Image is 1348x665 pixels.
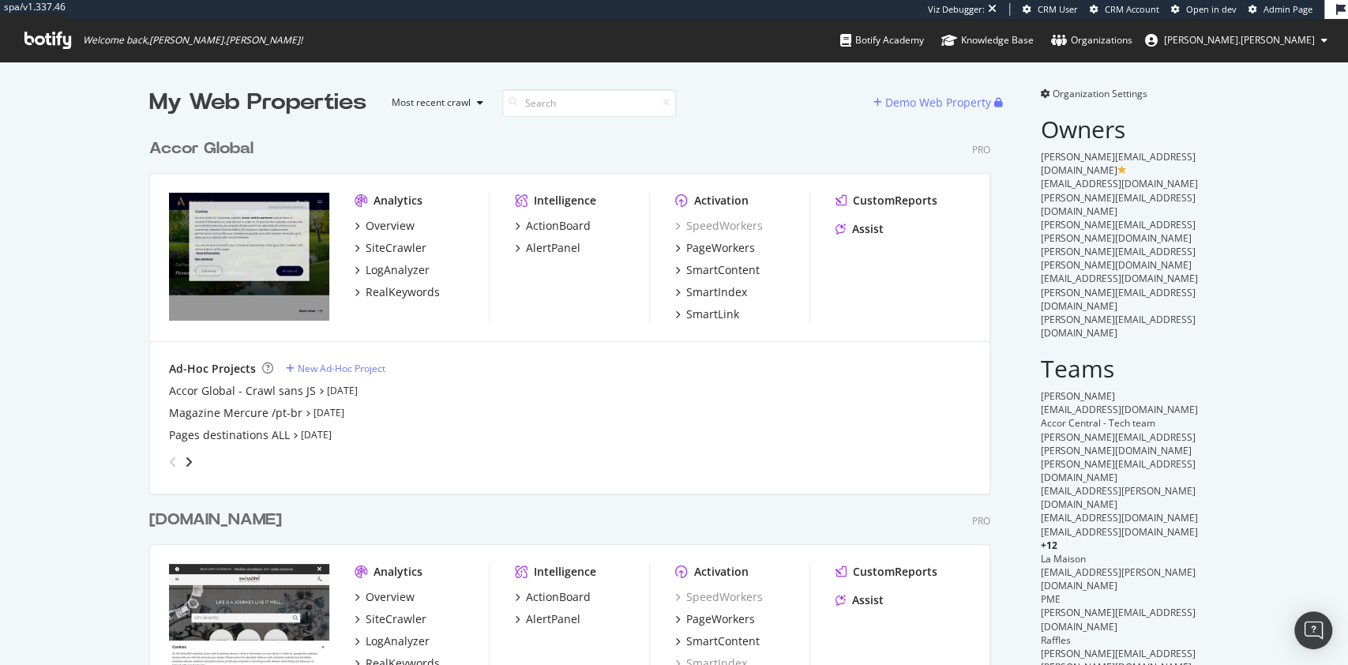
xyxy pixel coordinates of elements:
[675,262,760,278] a: SmartContent
[355,633,430,649] a: LogAnalyzer
[169,405,302,421] a: Magazine Mercure /pt-br
[675,633,760,649] a: SmartContent
[1105,3,1159,15] span: CRM Account
[686,611,755,627] div: PageWorkers
[835,564,937,580] a: CustomReports
[169,383,316,399] a: Accor Global - Crawl sans JS
[169,193,329,321] img: all.accor.com
[534,564,596,580] div: Intelligence
[1041,552,1200,565] div: La Maison
[840,19,924,62] a: Botify Academy
[1041,525,1198,539] span: [EMAIL_ADDRESS][DOMAIN_NAME]
[1041,272,1198,285] span: [EMAIL_ADDRESS][DOMAIN_NAME]
[1041,191,1196,218] span: [PERSON_NAME][EMAIL_ADDRESS][DOMAIN_NAME]
[515,589,591,605] a: ActionBoard
[1051,19,1132,62] a: Organizations
[853,564,937,580] div: CustomReports
[1248,3,1312,16] a: Admin Page
[1132,28,1340,53] button: [PERSON_NAME].[PERSON_NAME]
[675,284,747,300] a: SmartIndex
[1041,313,1196,340] span: [PERSON_NAME][EMAIL_ADDRESS][DOMAIN_NAME]
[1041,116,1200,142] h2: Owners
[355,611,426,627] a: SiteCrawler
[1041,389,1200,403] div: [PERSON_NAME]
[941,19,1034,62] a: Knowledge Base
[1041,177,1198,190] span: [EMAIL_ADDRESS][DOMAIN_NAME]
[1041,245,1196,272] span: [PERSON_NAME][EMAIL_ADDRESS][PERSON_NAME][DOMAIN_NAME]
[675,611,755,627] a: PageWorkers
[355,589,415,605] a: Overview
[1041,539,1057,552] span: + 12
[515,240,580,256] a: AlertPanel
[675,218,763,234] a: SpeedWorkers
[694,193,749,209] div: Activation
[853,193,937,209] div: CustomReports
[149,137,253,160] div: Accor Global
[1264,3,1312,15] span: Admin Page
[852,221,884,237] div: Assist
[1041,457,1196,484] span: [PERSON_NAME][EMAIL_ADDRESS][DOMAIN_NAME]
[526,218,591,234] div: ActionBoard
[1041,592,1200,606] div: PME
[298,362,385,375] div: New Ad-Hoc Project
[355,218,415,234] a: Overview
[852,592,884,608] div: Assist
[675,306,739,322] a: SmartLink
[286,362,385,375] a: New Ad-Hoc Project
[1090,3,1159,16] a: CRM Account
[355,284,440,300] a: RealKeywords
[686,262,760,278] div: SmartContent
[1041,430,1196,457] span: [PERSON_NAME][EMAIL_ADDRESS][PERSON_NAME][DOMAIN_NAME]
[1041,565,1196,592] span: [EMAIL_ADDRESS][PERSON_NAME][DOMAIN_NAME]
[314,406,344,419] a: [DATE]
[941,32,1034,48] div: Knowledge Base
[1186,3,1237,15] span: Open in dev
[366,611,426,627] div: SiteCrawler
[675,589,763,605] a: SpeedWorkers
[149,509,282,532] div: [DOMAIN_NAME]
[1041,403,1198,416] span: [EMAIL_ADDRESS][DOMAIN_NAME]
[1164,33,1315,47] span: julien.sardin
[686,284,747,300] div: SmartIndex
[366,589,415,605] div: Overview
[873,90,994,115] button: Demo Web Property
[840,32,924,48] div: Botify Academy
[149,509,288,532] a: [DOMAIN_NAME]
[1041,150,1196,177] span: [PERSON_NAME][EMAIL_ADDRESS][DOMAIN_NAME]
[1041,355,1200,381] h2: Teams
[183,454,194,470] div: angle-right
[1171,3,1237,16] a: Open in dev
[149,87,366,118] div: My Web Properties
[366,633,430,649] div: LogAnalyzer
[301,428,332,441] a: [DATE]
[526,589,591,605] div: ActionBoard
[374,193,422,209] div: Analytics
[1294,611,1332,649] div: Open Intercom Messenger
[515,218,591,234] a: ActionBoard
[972,514,990,528] div: Pro
[686,306,739,322] div: SmartLink
[379,90,490,115] button: Most recent crawl
[1038,3,1078,15] span: CRM User
[686,240,755,256] div: PageWorkers
[1041,633,1200,647] div: Raffles
[534,193,596,209] div: Intelligence
[526,611,580,627] div: AlertPanel
[1041,218,1196,245] span: [PERSON_NAME][EMAIL_ADDRESS][PERSON_NAME][DOMAIN_NAME]
[1023,3,1078,16] a: CRM User
[1041,511,1198,524] span: [EMAIL_ADDRESS][DOMAIN_NAME]
[83,34,302,47] span: Welcome back, [PERSON_NAME].[PERSON_NAME] !
[169,427,290,443] a: Pages destinations ALL
[502,89,676,117] input: Search
[1041,484,1196,511] span: [EMAIL_ADDRESS][PERSON_NAME][DOMAIN_NAME]
[835,193,937,209] a: CustomReports
[366,284,440,300] div: RealKeywords
[1041,286,1196,313] span: [PERSON_NAME][EMAIL_ADDRESS][DOMAIN_NAME]
[366,218,415,234] div: Overview
[1041,416,1200,430] div: Accor Central - Tech team
[163,449,183,475] div: angle-left
[515,611,580,627] a: AlertPanel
